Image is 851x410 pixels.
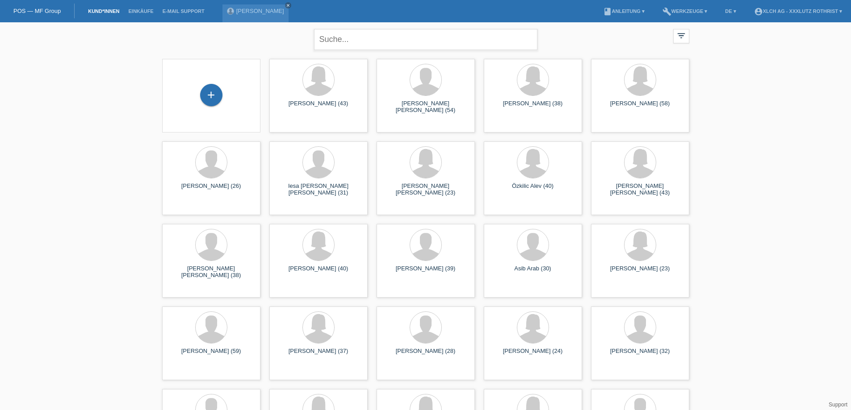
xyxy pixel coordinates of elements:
[277,100,361,114] div: [PERSON_NAME] (43)
[286,3,290,8] i: close
[384,265,468,279] div: [PERSON_NAME] (39)
[598,265,682,279] div: [PERSON_NAME] (23)
[384,348,468,362] div: [PERSON_NAME] (28)
[658,8,712,14] a: buildWerkzeuge ▾
[598,100,682,114] div: [PERSON_NAME] (58)
[491,100,575,114] div: [PERSON_NAME] (38)
[384,100,468,114] div: [PERSON_NAME] [PERSON_NAME] (54)
[169,182,253,197] div: [PERSON_NAME] (26)
[599,8,649,14] a: bookAnleitung ▾
[277,265,361,279] div: [PERSON_NAME] (40)
[598,348,682,362] div: [PERSON_NAME] (32)
[13,8,61,14] a: POS — MF Group
[314,29,537,50] input: Suche...
[384,182,468,197] div: [PERSON_NAME] [PERSON_NAME] (23)
[285,2,291,8] a: close
[598,182,682,197] div: [PERSON_NAME] [PERSON_NAME] (43)
[754,7,763,16] i: account_circle
[277,182,361,197] div: Iesa [PERSON_NAME] [PERSON_NAME] (31)
[662,7,671,16] i: build
[201,87,222,103] div: Kund*in hinzufügen
[750,8,847,14] a: account_circleXLCH AG - XXXLutz Rothrist ▾
[277,348,361,362] div: [PERSON_NAME] (37)
[829,402,847,408] a: Support
[169,265,253,279] div: [PERSON_NAME] [PERSON_NAME] (38)
[676,31,686,41] i: filter_list
[169,348,253,362] div: [PERSON_NAME] (59)
[124,8,158,14] a: Einkäufe
[721,8,740,14] a: DE ▾
[236,8,284,14] a: [PERSON_NAME]
[491,265,575,279] div: Asib Arab (30)
[158,8,209,14] a: E-Mail Support
[491,182,575,197] div: Özkilic Alev (40)
[603,7,612,16] i: book
[84,8,124,14] a: Kund*innen
[491,348,575,362] div: [PERSON_NAME] (24)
